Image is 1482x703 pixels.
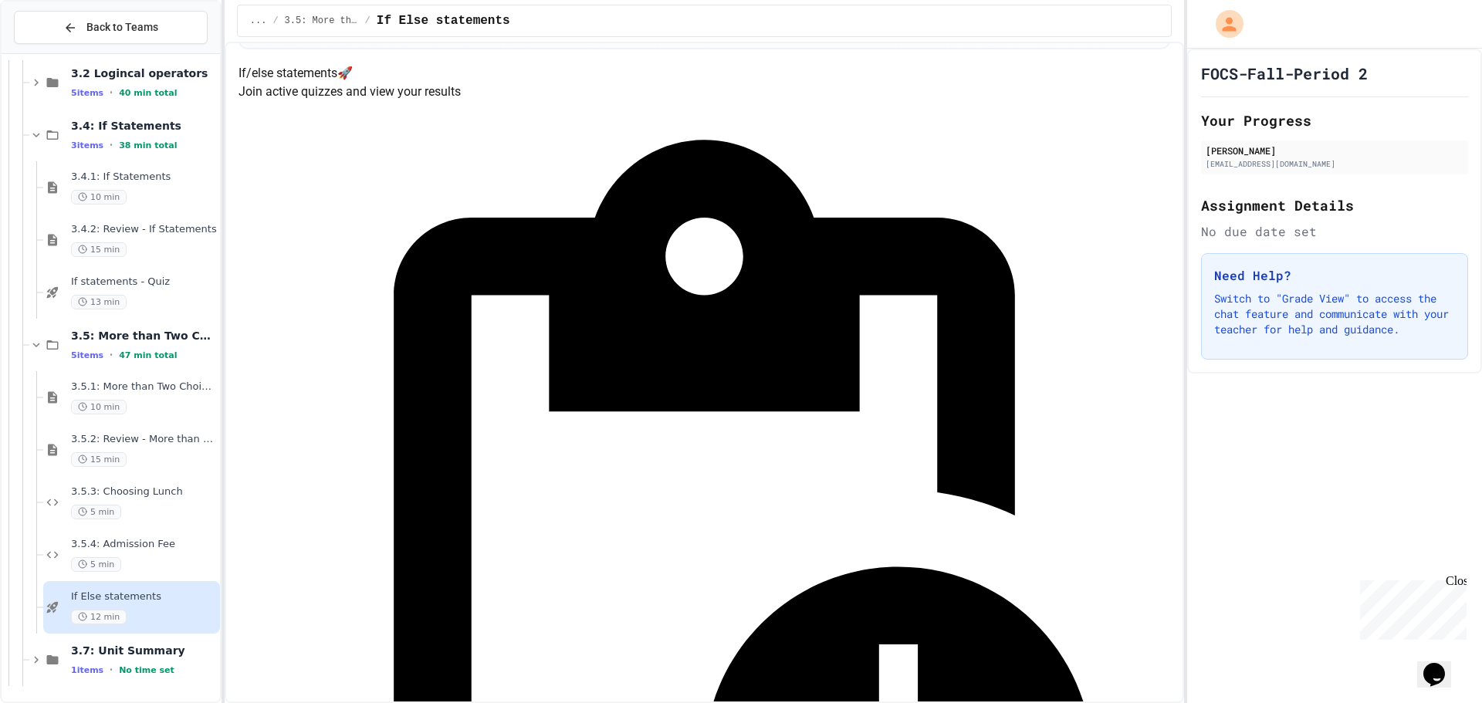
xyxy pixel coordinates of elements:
span: If statements - Quiz [71,275,217,289]
span: • [110,349,113,361]
p: Join active quizzes and view your results [239,83,1170,101]
span: 5 min [71,557,121,572]
span: • [110,139,113,151]
span: 3.5.1: More than Two Choices [71,380,217,394]
span: 5 items [71,350,103,360]
span: / [272,15,278,27]
span: 5 items [71,88,103,98]
span: If Else statements [71,590,217,603]
span: 10 min [71,190,127,204]
iframe: chat widget [1417,641,1467,688]
span: • [110,86,113,99]
div: My Account [1199,6,1247,42]
span: 5 min [71,505,121,519]
p: Switch to "Grade View" to access the chat feature and communicate with your teacher for help and ... [1214,291,1455,337]
span: 3.2 Logincal operators [71,66,217,80]
span: 3.7: Unit Summary [71,644,217,657]
span: 3.5.2: Review - More than Two Choices [71,433,217,446]
span: ... [250,15,267,27]
h4: If/else statements 🚀 [239,64,1170,83]
span: 3.5: More than Two Choices [285,15,359,27]
span: 13 min [71,295,127,309]
span: • [110,664,113,676]
h3: Need Help? [1214,266,1455,285]
span: 3.5: More than Two Choices [71,329,217,343]
span: 40 min total [119,88,177,98]
span: If Else statements [377,12,510,30]
h1: FOCS-Fall-Period 2 [1201,63,1368,84]
div: Chat with us now!Close [6,6,107,98]
span: 3 items [71,140,103,150]
div: [EMAIL_ADDRESS][DOMAIN_NAME] [1206,158,1463,170]
span: 1 items [71,665,103,675]
iframe: chat widget [1354,574,1467,640]
div: [PERSON_NAME] [1206,144,1463,157]
span: 3.4.2: Review - If Statements [71,223,217,236]
span: 15 min [71,452,127,467]
span: 3.4.1: If Statements [71,171,217,184]
span: 38 min total [119,140,177,150]
h2: Your Progress [1201,110,1468,131]
div: No due date set [1201,222,1468,241]
span: 47 min total [119,350,177,360]
span: 12 min [71,610,127,624]
span: Back to Teams [86,19,158,35]
button: Back to Teams [14,11,208,44]
h2: Assignment Details [1201,194,1468,216]
span: 3.4: If Statements [71,119,217,133]
span: 3.5.3: Choosing Lunch [71,485,217,499]
span: 15 min [71,242,127,257]
span: 10 min [71,400,127,414]
span: / [365,15,370,27]
span: 3.5.4: Admission Fee [71,538,217,551]
span: No time set [119,665,174,675]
